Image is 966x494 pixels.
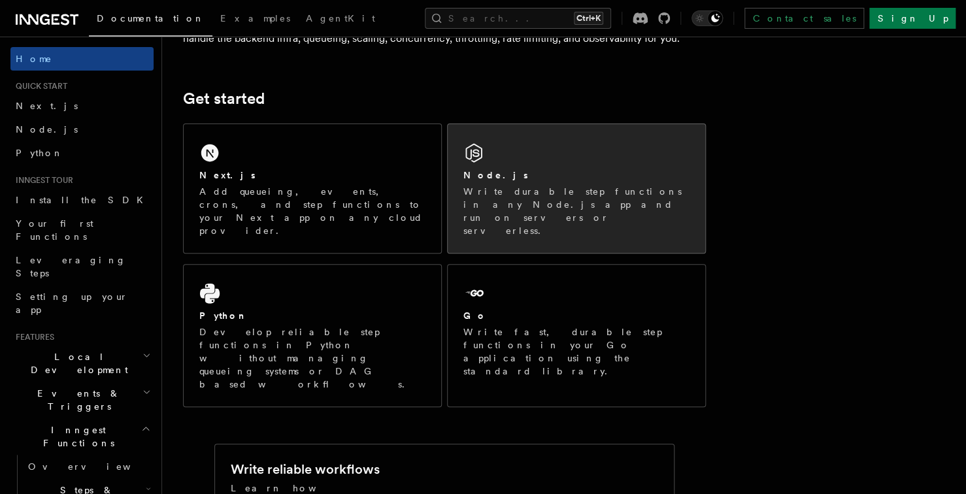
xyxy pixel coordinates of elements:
[16,255,126,278] span: Leveraging Steps
[199,309,248,322] h2: Python
[691,10,723,26] button: Toggle dark mode
[10,188,154,212] a: Install the SDK
[425,8,611,29] button: Search...Ctrl+K
[89,4,212,37] a: Documentation
[16,101,78,111] span: Next.js
[869,8,956,29] a: Sign Up
[10,47,154,71] a: Home
[10,81,67,91] span: Quick start
[463,169,528,182] h2: Node.js
[10,248,154,285] a: Leveraging Steps
[10,418,154,455] button: Inngest Functions
[298,4,383,35] a: AgentKit
[306,13,375,24] span: AgentKit
[23,455,154,478] a: Overview
[10,423,141,450] span: Inngest Functions
[10,350,142,376] span: Local Development
[16,52,52,65] span: Home
[16,124,78,135] span: Node.js
[199,185,425,237] p: Add queueing, events, crons, and step functions to your Next app on any cloud provider.
[220,13,290,24] span: Examples
[10,212,154,248] a: Your first Functions
[447,264,706,407] a: GoWrite fast, durable step functions in your Go application using the standard library.
[199,325,425,391] p: Develop reliable step functions in Python without managing queueing systems or DAG based workflows.
[463,309,487,322] h2: Go
[10,332,54,342] span: Features
[183,124,442,254] a: Next.jsAdd queueing, events, crons, and step functions to your Next app on any cloud provider.
[10,345,154,382] button: Local Development
[183,90,265,108] a: Get started
[10,382,154,418] button: Events & Triggers
[231,460,380,478] h2: Write reliable workflows
[10,141,154,165] a: Python
[10,175,73,186] span: Inngest tour
[199,169,256,182] h2: Next.js
[463,325,690,378] p: Write fast, durable step functions in your Go application using the standard library.
[10,285,154,321] a: Setting up your app
[183,264,442,407] a: PythonDevelop reliable step functions in Python without managing queueing systems or DAG based wo...
[744,8,864,29] a: Contact sales
[447,124,706,254] a: Node.jsWrite durable step functions in any Node.js app and run on servers or serverless.
[16,291,128,315] span: Setting up your app
[16,148,63,158] span: Python
[463,185,690,237] p: Write durable step functions in any Node.js app and run on servers or serverless.
[10,118,154,141] a: Node.js
[574,12,603,25] kbd: Ctrl+K
[10,94,154,118] a: Next.js
[16,195,151,205] span: Install the SDK
[28,461,163,472] span: Overview
[212,4,298,35] a: Examples
[97,13,205,24] span: Documentation
[16,218,93,242] span: Your first Functions
[10,387,142,413] span: Events & Triggers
